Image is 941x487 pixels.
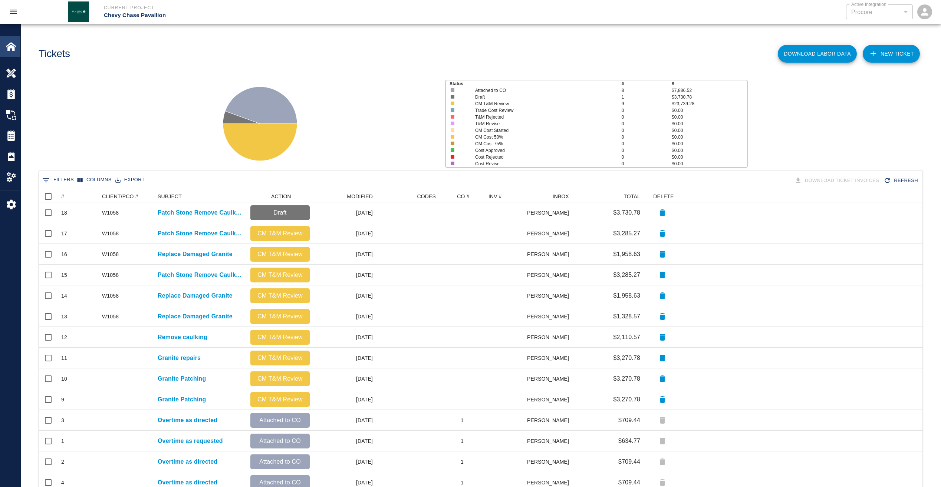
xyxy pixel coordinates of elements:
[655,434,670,448] div: Tickets attached to change order can't be deleted.
[440,191,485,202] div: CO #
[527,265,573,285] div: [PERSON_NAME]
[475,147,607,154] p: Cost Approved
[253,416,307,425] p: Attached to CO
[313,410,376,431] div: [DATE]
[253,478,307,487] p: Attached to CO
[624,191,640,202] div: TOTAL
[61,191,64,202] div: #
[61,230,67,237] div: 17
[622,127,672,134] p: 0
[61,458,64,466] div: 2
[553,191,569,202] div: INBOX
[618,478,640,487] p: $709.44
[113,174,147,186] button: Export
[158,208,243,217] a: Patch Stone Remove Caulking
[527,348,573,368] div: [PERSON_NAME]
[613,291,640,300] p: $1,958.63
[672,100,747,107] p: $23,739.28
[613,250,640,259] p: $1,958.63
[76,174,113,186] button: Select columns
[158,333,207,342] p: Remove caulking
[313,327,376,348] div: [DATE]
[253,333,307,342] p: CM T&M Review
[527,410,573,431] div: [PERSON_NAME]
[882,174,921,187] div: Refresh the list
[313,431,376,451] div: [DATE]
[851,1,886,7] label: Active Integration
[488,191,502,202] div: INV #
[863,45,920,63] a: NEW TICKET
[253,271,307,279] p: CM T&M Review
[644,191,681,202] div: DELETE
[253,354,307,362] p: CM T&M Review
[253,291,307,300] p: CM T&M Review
[672,154,747,160] p: $0.00
[313,223,376,244] div: [DATE]
[102,271,119,279] div: W1058
[672,134,747,140] p: $0.00
[313,244,376,265] div: [DATE]
[247,191,313,202] div: ACTION
[461,458,464,466] div: 1
[158,437,223,445] p: Overtime as requested
[61,417,64,424] div: 3
[158,312,233,321] a: Replace Damaged Granite
[104,11,511,20] p: Chevy Chase Pavallion
[527,285,573,306] div: [PERSON_NAME]
[313,348,376,368] div: [DATE]
[672,94,747,100] p: $3,730.78
[61,334,67,341] div: 12
[104,4,511,11] p: Current Project
[61,251,67,258] div: 16
[672,140,747,147] p: $0.00
[613,208,640,217] p: $3,730.78
[475,127,607,134] p: CM Cost Started
[622,120,672,127] p: 0
[622,154,672,160] p: 0
[347,191,373,202] div: MODIFIED
[417,191,436,202] div: CODES
[61,354,67,362] div: 11
[68,1,89,22] img: Janeiro Inc
[622,100,672,107] p: 9
[253,395,307,404] p: CM T&M Review
[527,223,573,244] div: [PERSON_NAME]
[672,80,747,87] p: $
[158,250,233,259] p: Replace Damaged Granite
[778,45,857,63] button: Download Labor Data
[102,313,119,320] div: W1058
[158,229,243,238] p: Patch Stone Remove Caulking
[461,437,464,445] div: 1
[573,191,644,202] div: TOTAL
[622,80,672,87] p: #
[313,202,376,223] div: [DATE]
[253,374,307,383] p: CM T&M Review
[622,134,672,140] p: 0
[253,229,307,238] p: CM T&M Review
[154,191,247,202] div: SUBJECT
[613,395,640,404] p: $3,270.78
[527,202,573,223] div: [PERSON_NAME]
[313,368,376,389] div: [DATE]
[672,127,747,134] p: $0.00
[672,160,747,167] p: $0.00
[158,374,206,383] a: Granite Patching
[457,191,469,202] div: CO #
[475,107,607,114] p: Trade Cost Review
[672,120,747,127] p: $0.00
[158,271,243,279] p: Patch Stone Remove Caulking
[61,292,67,299] div: 14
[102,292,119,299] div: W1058
[253,312,307,321] p: CM T&M Review
[313,285,376,306] div: [DATE]
[253,208,307,217] p: Draft
[672,87,747,94] p: $7,886.52
[904,451,941,487] iframe: Chat Widget
[527,368,573,389] div: [PERSON_NAME]
[61,396,64,403] div: 9
[622,94,672,100] p: 1
[618,457,640,466] p: $709.44
[618,416,640,425] p: $709.44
